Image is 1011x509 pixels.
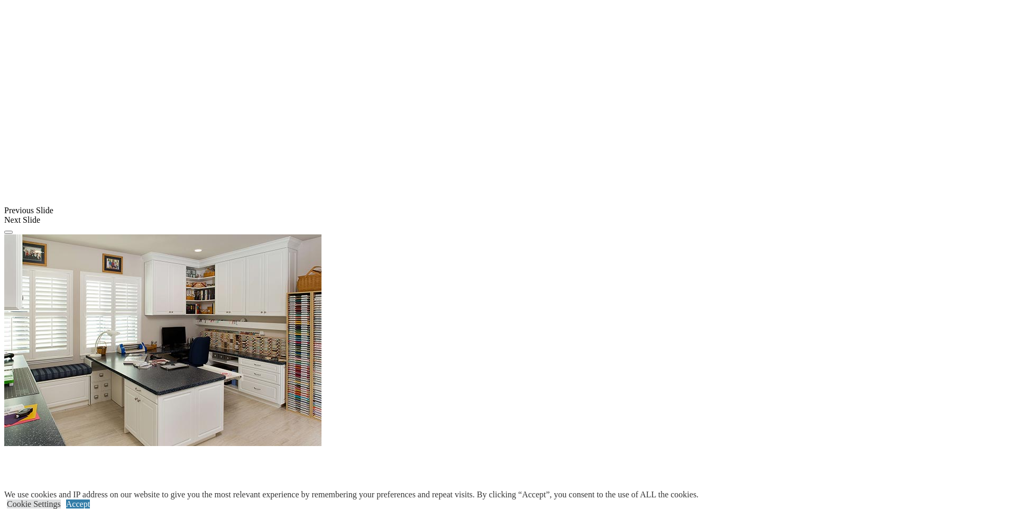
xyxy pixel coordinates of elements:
[4,206,1007,215] div: Previous Slide
[4,231,13,234] button: Click here to pause slide show
[4,215,1007,225] div: Next Slide
[4,490,698,499] div: We use cookies and IP address on our website to give you the most relevant experience by remember...
[4,234,321,446] img: Banner for mobile view
[66,499,90,508] a: Accept
[7,499,61,508] a: Cookie Settings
